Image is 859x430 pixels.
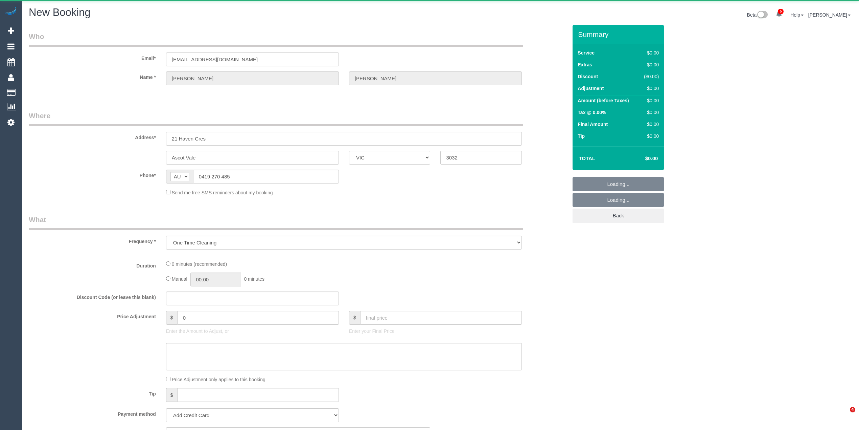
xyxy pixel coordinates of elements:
a: Beta [747,12,768,18]
label: Service [578,49,595,56]
div: ($0.00) [641,73,659,80]
label: Price Adjustment [24,311,161,320]
div: $0.00 [641,109,659,116]
label: Final Amount [578,121,608,128]
h4: $0.00 [625,156,658,162]
label: Amount (before Taxes) [578,97,629,104]
input: First Name* [166,71,339,85]
div: $0.00 [641,49,659,56]
strong: Total [579,155,595,161]
img: Automaid Logo [4,7,18,16]
span: 0 minutes [244,276,264,282]
label: Discount Code (or leave this blank) [24,292,161,301]
span: 4 [850,407,855,412]
label: Email* [24,52,161,62]
legend: What [29,215,523,230]
label: Phone* [24,170,161,179]
h3: Summary [578,30,660,38]
span: Price Adjustment only applies to this booking [172,377,265,382]
label: Tip [24,388,161,397]
input: Email* [166,52,339,66]
input: final price [360,311,522,325]
label: Name * [24,71,161,81]
label: Address* [24,132,161,141]
label: Tax @ 0.00% [578,109,606,116]
a: Help [790,12,804,18]
div: $0.00 [641,121,659,128]
label: Duration [24,260,161,269]
label: Extras [578,61,592,68]
a: Back [573,209,664,223]
div: $0.00 [641,97,659,104]
label: Tip [578,133,585,139]
input: Post Code* [440,151,522,165]
label: Payment method [24,408,161,417]
legend: Who [29,31,523,47]
a: 5 [772,7,786,22]
span: Manual [172,276,187,282]
legend: Where [29,111,523,126]
input: Suburb* [166,151,339,165]
div: $0.00 [641,133,659,139]
p: Enter the Amount to Adjust, or [166,328,339,335]
iframe: Intercom live chat [836,407,852,423]
span: 0 minutes (recommended) [172,261,227,267]
span: New Booking [29,6,91,18]
div: $0.00 [641,85,659,92]
span: $ [349,311,360,325]
span: 5 [778,9,784,14]
img: New interface [757,11,768,20]
span: Send me free SMS reminders about my booking [172,190,273,195]
input: Phone* [193,170,339,184]
span: $ [166,311,177,325]
a: [PERSON_NAME] [808,12,851,18]
div: $0.00 [641,61,659,68]
p: Enter your Final Price [349,328,522,335]
label: Frequency * [24,236,161,245]
label: Discount [578,73,598,80]
span: $ [166,388,177,402]
label: Adjustment [578,85,604,92]
input: Last Name* [349,71,522,85]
